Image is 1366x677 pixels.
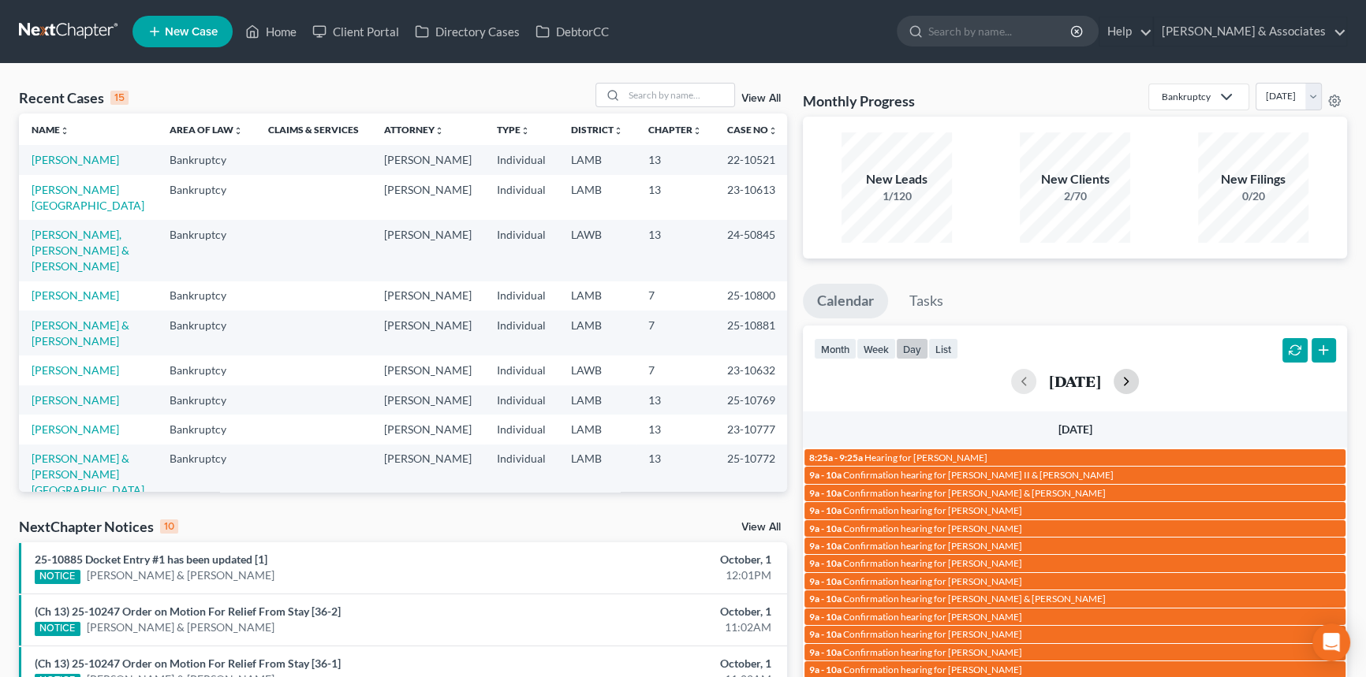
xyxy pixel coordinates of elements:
[35,604,341,618] a: (Ch 13) 25-10247 Order on Motion For Relief From Stay [36-2]
[636,220,715,281] td: 13
[32,318,129,348] a: [PERSON_NAME] & [PERSON_NAME]
[809,540,842,552] span: 9a - 10a
[32,452,144,497] a: [PERSON_NAME] & [PERSON_NAME][GEOGRAPHIC_DATA]
[157,145,256,174] td: Bankruptcy
[521,126,530,136] i: unfold_more
[371,175,484,220] td: [PERSON_NAME]
[558,281,636,311] td: LAMB
[157,415,256,444] td: Bankruptcy
[384,124,444,136] a: Attorneyunfold_more
[843,540,1022,552] span: Confirmation hearing for [PERSON_NAME]
[371,311,484,355] td: [PERSON_NAME]
[35,657,341,670] a: (Ch 13) 25-10247 Order on Motion For Relief From Stay [36-1]
[1058,422,1092,436] span: [DATE]
[536,656,771,671] div: October, 1
[614,126,623,136] i: unfold_more
[809,452,863,463] span: 8:25a - 9:25a
[536,552,771,567] div: October, 1
[857,338,896,359] button: week
[715,445,790,505] td: 25-10772
[32,363,119,377] a: [PERSON_NAME]
[528,17,617,46] a: DebtorCC
[32,288,119,302] a: [PERSON_NAME]
[809,469,842,481] span: 9a - 10a
[809,504,842,516] span: 9a - 10a
[484,445,558,505] td: Individual
[571,124,623,136] a: Districtunfold_more
[157,385,256,415] td: Bankruptcy
[843,487,1106,499] span: Confirmation hearing for [PERSON_NAME] & [PERSON_NAME]
[19,88,129,107] div: Recent Cases
[558,415,636,444] td: LAMB
[157,355,256,385] td: Bankruptcy
[715,175,790,220] td: 23-10613
[371,415,484,444] td: [PERSON_NAME]
[32,183,144,212] a: [PERSON_NAME][GEOGRAPHIC_DATA]
[484,175,558,220] td: Individual
[157,220,256,281] td: Bankruptcy
[843,575,1022,587] span: Confirmation hearing for [PERSON_NAME]
[32,393,119,407] a: [PERSON_NAME]
[558,311,636,355] td: LAMB
[558,445,636,505] td: LAMB
[636,415,715,444] td: 13
[809,575,842,587] span: 9a - 10a
[1198,170,1308,188] div: New Filings
[843,557,1022,569] span: Confirmation hearing for [PERSON_NAME]
[928,17,1073,46] input: Search by name...
[233,126,243,136] i: unfold_more
[636,145,715,174] td: 13
[19,517,178,536] div: NextChapter Notices
[843,504,1022,516] span: Confirmation hearing for [PERSON_NAME]
[484,145,558,174] td: Individual
[624,84,734,106] input: Search by name...
[803,284,888,318] a: Calendar
[32,124,69,136] a: Nameunfold_more
[484,415,558,444] td: Individual
[636,175,715,220] td: 13
[843,469,1114,481] span: Confirmation hearing for [PERSON_NAME] II & [PERSON_NAME]
[1162,90,1211,103] div: Bankruptcy
[809,628,842,640] span: 9a - 10a
[237,17,304,46] a: Home
[1198,188,1308,204] div: 0/20
[304,17,407,46] a: Client Portal
[803,91,915,110] h3: Monthly Progress
[636,445,715,505] td: 13
[727,124,778,136] a: Case Nounfold_more
[636,281,715,311] td: 7
[1020,188,1130,204] div: 2/70
[809,664,842,675] span: 9a - 10a
[636,355,715,385] td: 7
[371,385,484,415] td: [PERSON_NAME]
[558,355,636,385] td: LAWB
[692,126,702,136] i: unfold_more
[60,126,69,136] i: unfold_more
[896,338,928,359] button: day
[809,593,842,604] span: 9a - 10a
[157,281,256,311] td: Bankruptcy
[843,611,1022,623] span: Confirmation hearing for [PERSON_NAME]
[407,17,528,46] a: Directory Cases
[558,220,636,281] td: LAWB
[157,175,256,220] td: Bankruptcy
[715,145,790,174] td: 22-10521
[843,523,1022,534] span: Confirmation hearing for [PERSON_NAME]
[648,124,702,136] a: Chapterunfold_more
[809,557,842,569] span: 9a - 10a
[715,220,790,281] td: 24-50845
[843,646,1022,658] span: Confirmation hearing for [PERSON_NAME]
[87,567,274,583] a: [PERSON_NAME] & [PERSON_NAME]
[371,145,484,174] td: [PERSON_NAME]
[157,445,256,505] td: Bankruptcy
[843,593,1106,604] span: Confirmation hearing for [PERSON_NAME] & [PERSON_NAME]
[741,93,781,104] a: View All
[809,646,842,658] span: 9a - 10a
[741,522,781,533] a: View All
[87,619,274,635] a: [PERSON_NAME] & [PERSON_NAME]
[170,124,243,136] a: Area of Lawunfold_more
[1312,623,1350,661] div: Open Intercom Messenger
[843,628,1022,640] span: Confirmation hearing for [PERSON_NAME]
[165,26,218,38] span: New Case
[484,220,558,281] td: Individual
